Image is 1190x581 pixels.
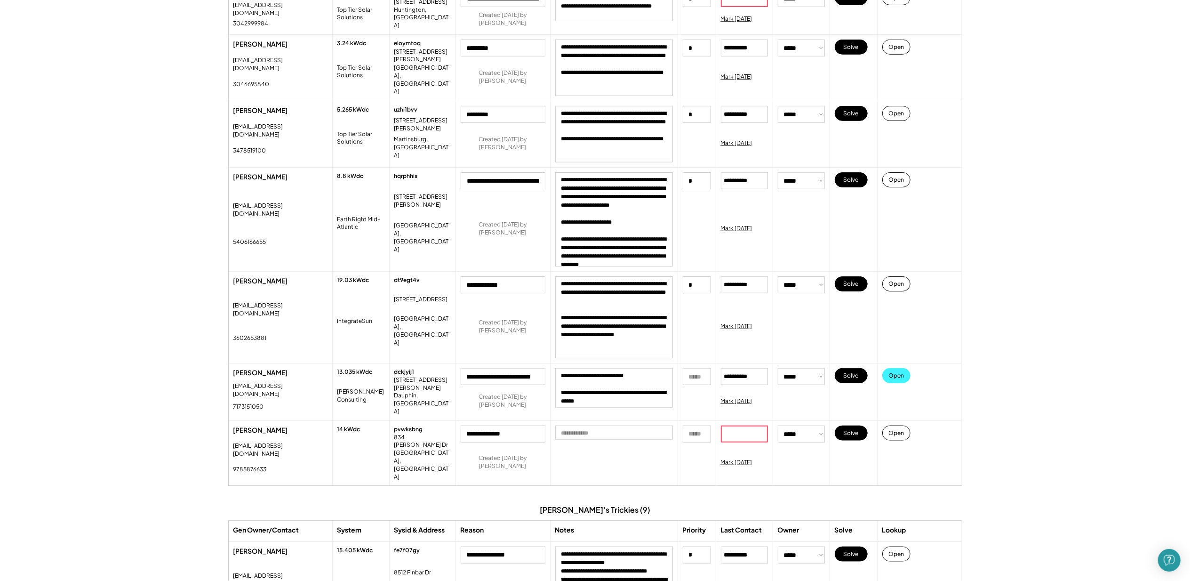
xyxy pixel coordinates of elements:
div: Mark [DATE] [721,459,752,467]
div: Notes [555,525,575,535]
div: 8.8 kWdc [337,172,364,180]
div: [PERSON_NAME]'s Trickies (9) [540,505,650,515]
div: fe7f07gy [394,547,420,555]
div: Mark [DATE] [721,225,752,233]
div: 3046695840 [233,81,270,89]
div: [EMAIL_ADDRESS][DOMAIN_NAME] [233,1,327,17]
div: hqrphhls [394,172,418,180]
div: [EMAIL_ADDRESS][DOMAIN_NAME] [233,202,327,218]
div: [GEOGRAPHIC_DATA], [GEOGRAPHIC_DATA] [394,64,451,96]
div: [EMAIL_ADDRESS][DOMAIN_NAME] [233,442,327,458]
button: Open [882,40,910,55]
div: 19.03 kWdc [337,276,369,284]
div: pvwksbng [394,426,423,434]
div: 7173151050 [233,403,264,411]
div: Open Intercom Messenger [1158,549,1181,572]
div: Lookup [882,525,906,535]
button: Open [882,368,910,383]
div: 9785876633 [233,466,267,474]
div: [EMAIL_ADDRESS][DOMAIN_NAME] [233,123,327,139]
div: [PERSON_NAME] [233,276,327,286]
div: Huntington, [GEOGRAPHIC_DATA] [394,6,451,30]
div: 834 [PERSON_NAME] Dr [394,434,451,450]
button: Open [882,426,910,441]
button: Solve [835,172,868,187]
div: Created [DATE] by [PERSON_NAME] [461,319,545,335]
button: Solve [835,368,868,383]
div: 3602653881 [233,334,267,342]
div: Created [DATE] by [PERSON_NAME] [461,454,545,470]
div: 13.035 kWdc [337,368,373,376]
div: Mark [DATE] [721,139,752,147]
div: Owner [778,525,799,535]
div: System [337,525,362,535]
div: dt9egt4v [394,276,420,284]
div: 5406166655 [233,238,266,246]
button: Solve [835,276,868,291]
div: Mark [DATE] [721,15,752,23]
div: [GEOGRAPHIC_DATA], [GEOGRAPHIC_DATA] [394,315,451,347]
div: [PERSON_NAME] [233,172,327,182]
div: Reason [461,525,484,535]
div: Solve [835,525,853,535]
div: [PERSON_NAME] Consulting [337,388,384,404]
div: [STREET_ADDRESS][PERSON_NAME] [394,48,451,64]
div: 3478519100 [233,147,266,155]
button: Solve [835,106,868,121]
div: [PERSON_NAME] [233,426,327,435]
div: [EMAIL_ADDRESS][DOMAIN_NAME] [233,302,327,318]
button: Open [882,106,910,121]
div: [GEOGRAPHIC_DATA], [GEOGRAPHIC_DATA] [394,222,451,253]
div: 3.24 kWdc [337,40,367,48]
div: Created [DATE] by [PERSON_NAME] [461,11,545,27]
div: Top Tier Solar Solutions [337,130,384,146]
div: dckjyij1 [394,368,415,376]
div: Top Tier Solar Solutions [337,6,384,22]
div: [GEOGRAPHIC_DATA], [GEOGRAPHIC_DATA] [394,449,451,481]
div: Created [DATE] by [PERSON_NAME] [461,136,545,152]
div: [PERSON_NAME] [233,40,327,49]
div: Mark [DATE] [721,73,752,81]
div: Mark [DATE] [721,397,752,405]
button: Solve [835,40,868,55]
div: eloymtoq [394,40,421,48]
div: 15.405 kWdc [337,547,373,555]
div: Created [DATE] by [PERSON_NAME] [461,69,545,85]
div: 5.265 kWdc [337,106,369,114]
div: Priority [683,525,706,535]
button: Open [882,276,910,291]
div: [PERSON_NAME] [233,106,327,115]
button: Open [882,172,910,187]
div: Mark [DATE] [721,323,752,331]
div: Created [DATE] by [PERSON_NAME] [461,221,545,237]
button: Open [882,547,910,562]
div: 14 kWdc [337,426,360,434]
button: Solve [835,426,868,441]
div: 3042999984 [233,20,269,28]
div: [PERSON_NAME] [233,547,327,556]
div: 8512 Finbar Dr [394,569,446,577]
div: uzhi1bvv [394,106,418,114]
div: IntegrateSun [337,317,373,325]
div: [EMAIL_ADDRESS][DOMAIN_NAME] [233,382,327,398]
div: [STREET_ADDRESS][PERSON_NAME] [394,117,451,133]
div: [STREET_ADDRESS][PERSON_NAME] [394,376,451,392]
div: Sysid & Address [394,525,445,535]
div: Created [DATE] by [PERSON_NAME] [461,393,545,409]
button: Solve [835,547,868,562]
div: [STREET_ADDRESS][PERSON_NAME] [394,193,451,209]
div: Last Contact [721,525,762,535]
div: Top Tier Solar Solutions [337,64,384,80]
div: Earth Right Mid-Atlantic [337,216,384,232]
div: Gen Owner/Contact [233,525,299,535]
div: Martinsburg, [GEOGRAPHIC_DATA] [394,136,451,159]
div: [STREET_ADDRESS] [394,296,448,304]
div: [PERSON_NAME] [233,368,327,378]
div: [EMAIL_ADDRESS][DOMAIN_NAME] [233,56,327,73]
div: Dauphin, [GEOGRAPHIC_DATA] [394,392,451,415]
